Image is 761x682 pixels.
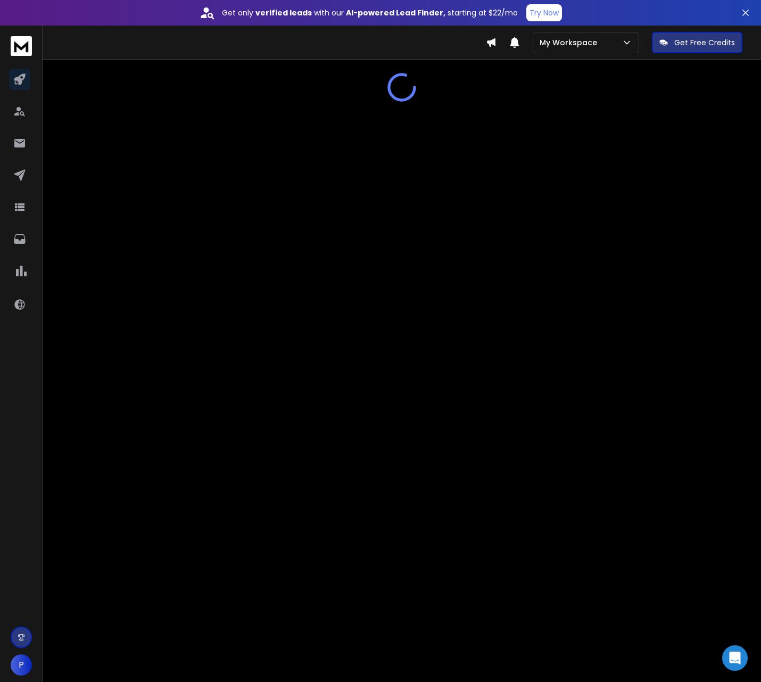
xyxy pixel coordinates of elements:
[530,7,559,18] p: Try Now
[652,32,742,53] button: Get Free Credits
[255,7,312,18] strong: verified leads
[346,7,445,18] strong: AI-powered Lead Finder,
[722,645,748,671] div: Open Intercom Messenger
[540,37,601,48] p: My Workspace
[526,4,562,21] button: Try Now
[11,654,32,676] button: P
[674,37,735,48] p: Get Free Credits
[222,7,518,18] p: Get only with our starting at $22/mo
[11,36,32,56] img: logo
